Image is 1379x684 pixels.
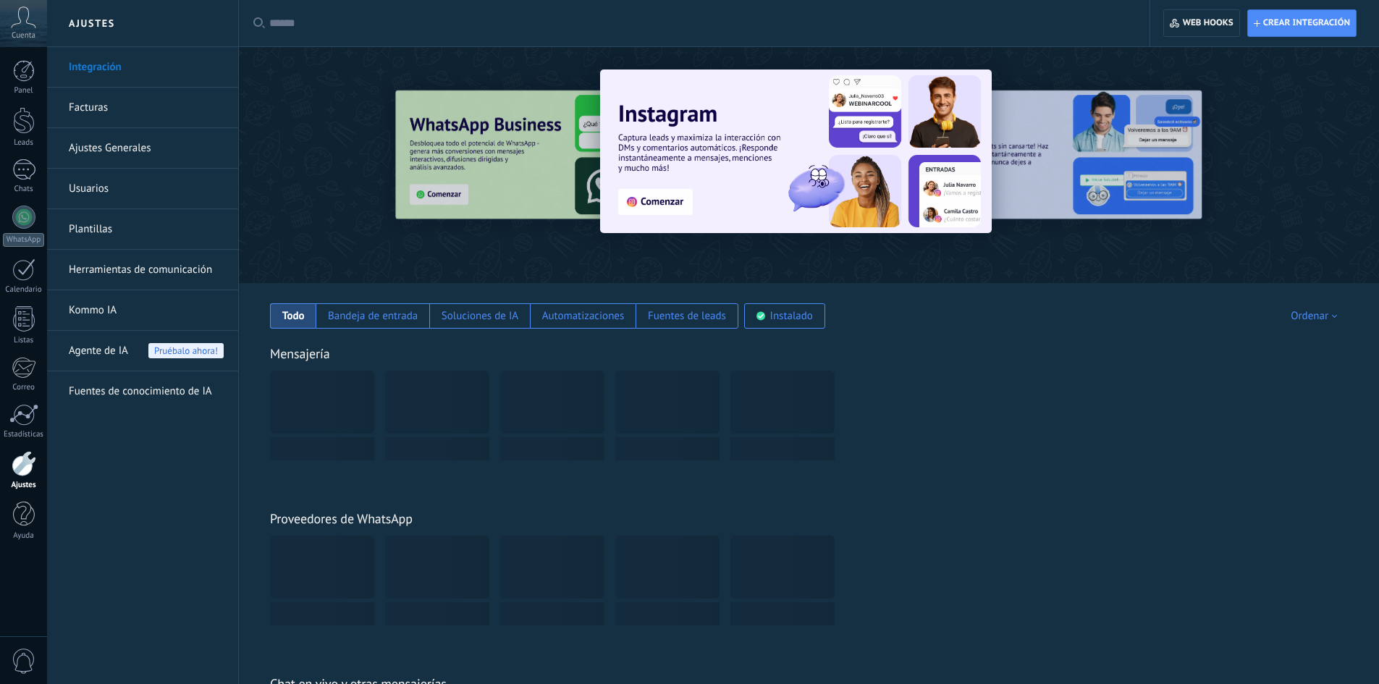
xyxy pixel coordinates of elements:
div: Correo [3,383,45,392]
div: Ayuda [3,531,45,541]
div: Listas [3,336,45,345]
li: Agente de IA [47,331,238,371]
span: Web hooks [1183,17,1233,29]
div: Bandeja de entrada [328,309,418,323]
a: Agente de IA Pruébalo ahora! [69,331,224,371]
div: Leads [3,138,45,148]
li: Usuarios [47,169,238,209]
div: Fuentes de leads [648,309,726,323]
a: Fuentes de conocimiento de IA [69,371,224,412]
a: Usuarios [69,169,224,209]
li: Fuentes de conocimiento de IA [47,371,238,411]
button: Web hooks [1163,9,1239,37]
a: Kommo IA [69,290,224,331]
div: Calendario [3,285,45,295]
div: Soluciones de IA [442,309,518,323]
div: Todo [282,309,305,323]
a: Integración [69,47,224,88]
li: Ajustes Generales [47,128,238,169]
span: Pruébalo ahora! [148,343,224,358]
li: Plantillas [47,209,238,250]
a: Mensajería [270,345,330,362]
div: WhatsApp [3,233,44,247]
div: Panel [3,86,45,96]
img: Slide 2 [893,90,1202,219]
li: Facturas [47,88,238,128]
a: Proveedores de WhatsApp [270,510,413,527]
a: Ajustes Generales [69,128,224,169]
li: Herramientas de comunicación [47,250,238,290]
div: Instalado [770,309,813,323]
li: Kommo IA [47,290,238,331]
a: Plantillas [69,209,224,250]
img: Slide 3 [395,90,704,219]
button: Crear integración [1247,9,1357,37]
li: Integración [47,47,238,88]
a: Herramientas de comunicación [69,250,224,290]
span: Cuenta [12,31,35,41]
span: Agente de IA [69,331,128,371]
span: Crear integración [1263,17,1350,29]
div: Chats [3,185,45,194]
div: Estadísticas [3,430,45,439]
div: Ordenar [1291,309,1342,323]
img: Slide 1 [600,69,992,233]
div: Automatizaciones [542,309,625,323]
div: Ajustes [3,481,45,490]
a: Facturas [69,88,224,128]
